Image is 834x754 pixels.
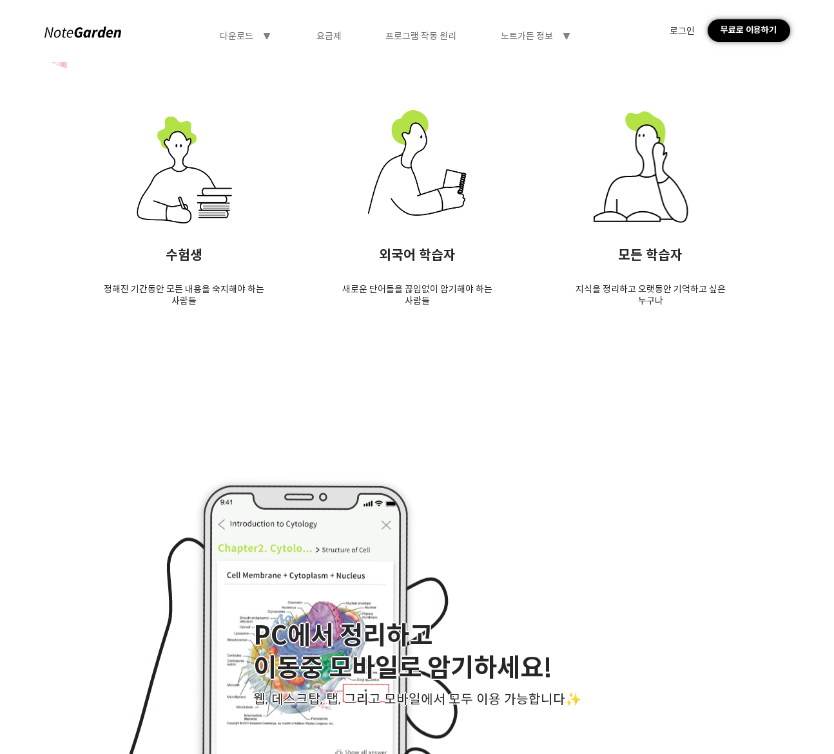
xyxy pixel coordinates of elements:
div: 로그인 [670,25,695,37]
div: 웹, 데스크탑, 탭, 그리고 모바일에서 모두 이용 가능합니다✨ [253,691,581,708]
div: PC에서 정리하고 [253,620,581,653]
div: 다운로드 [220,30,253,42]
div: 요금제 [316,30,342,42]
div: 무료로 이용하기 [708,19,790,42]
div: 이동중 모바일로 암기하세요! [253,652,581,685]
div: 노트가든 정보 [501,30,553,42]
div: 프로그램 작동 원리 [385,30,456,42]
